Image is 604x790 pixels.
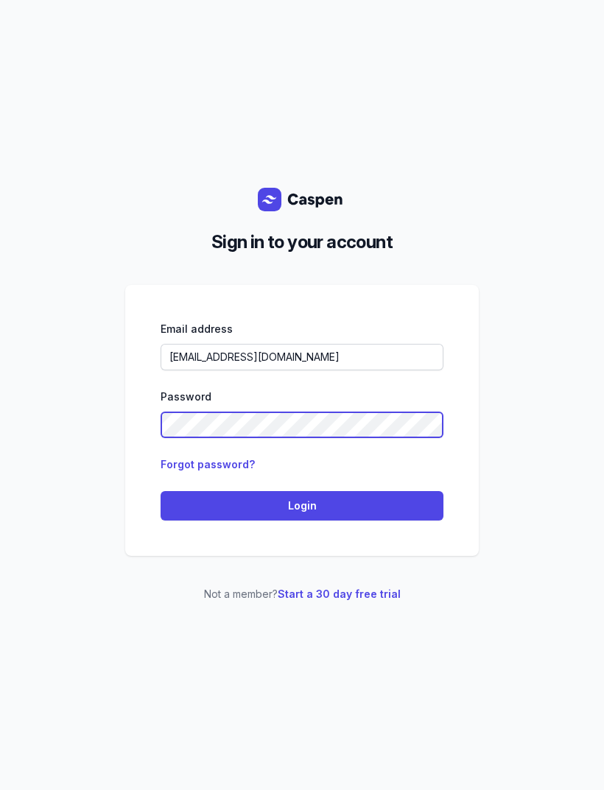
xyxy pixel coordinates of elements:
[161,388,443,406] div: Password
[278,588,401,600] a: Start a 30 day free trial
[161,458,255,470] a: Forgot password?
[125,585,479,603] p: Not a member?
[161,320,443,338] div: Email address
[161,491,443,521] button: Login
[161,344,443,370] input: Enter your email address...
[137,229,467,255] h2: Sign in to your account
[169,497,435,515] span: Login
